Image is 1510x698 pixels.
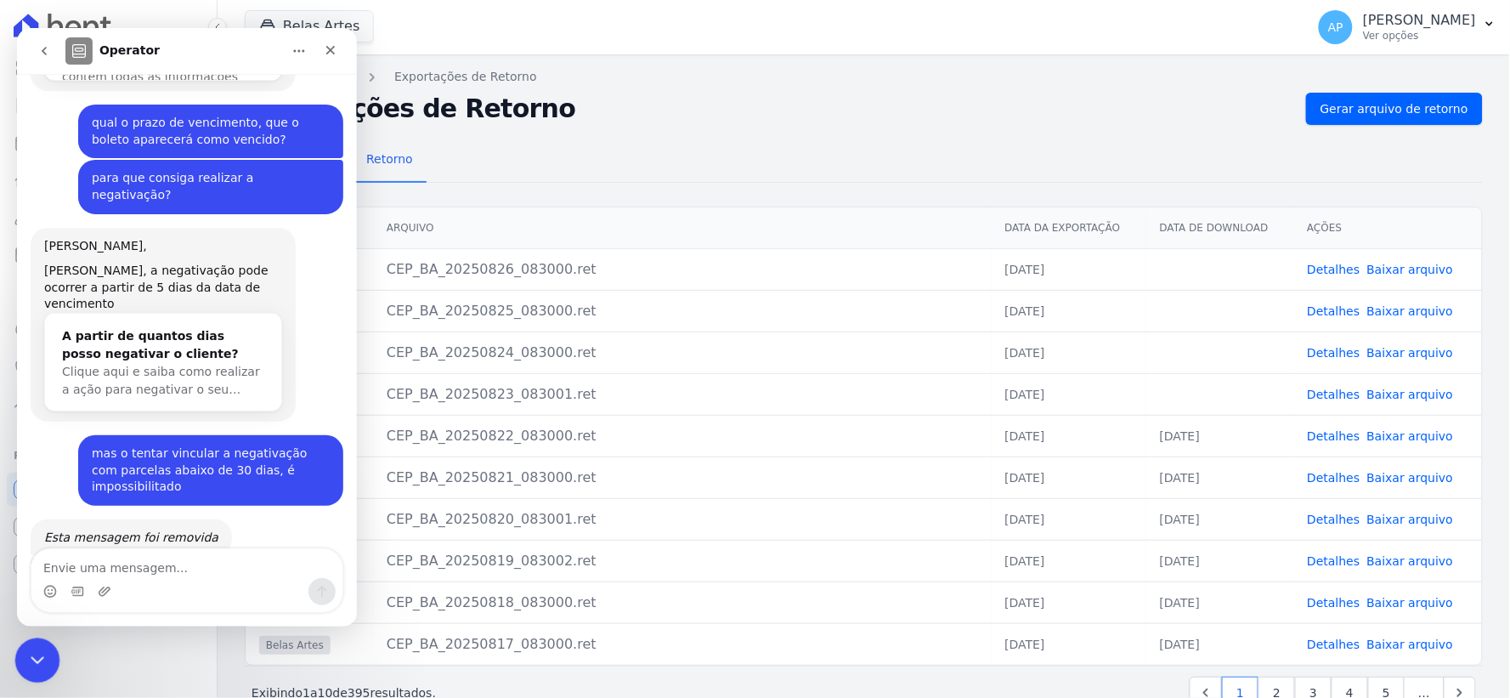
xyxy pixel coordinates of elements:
[992,373,1146,415] td: [DATE]
[7,313,210,347] a: Crédito
[387,384,978,405] div: CEP_BA_20250823_083001.ret
[245,68,1483,86] nav: Breadcrumb
[1146,498,1294,540] td: [DATE]
[7,163,210,197] a: Lotes
[1363,29,1476,43] p: Ver opções
[992,457,1146,498] td: [DATE]
[1305,3,1510,51] button: AP [PERSON_NAME] Ver opções
[7,275,210,309] a: Transferências
[26,557,40,570] button: Selecionador de Emoji
[1146,540,1294,582] td: [DATE]
[14,200,279,394] div: [PERSON_NAME],[PERSON_NAME], a negativação pode ocorrer a partir de 5 dias da data de vencimentoA...
[1308,596,1360,610] a: Detalhes
[45,337,243,368] span: Clique aqui e saiba como realizar a ação para negativar o seu…
[1363,12,1476,29] p: [PERSON_NAME]
[1367,346,1454,360] a: Baixar arquivo
[291,550,319,577] button: Enviar uma mensagem
[245,94,1292,124] h2: Exportações de Retorno
[1308,346,1360,360] a: Detalhes
[1308,471,1360,485] a: Detalhes
[15,638,60,684] iframe: Intercom live chat
[387,426,978,446] div: CEP_BA_20250822_083000.ret
[356,142,423,176] span: Retorno
[1308,263,1360,276] a: Detalhes
[1308,554,1360,568] a: Detalhes
[387,259,978,280] div: CEP_BA_20250826_083000.ret
[1367,388,1454,401] a: Baixar arquivo
[259,636,331,655] span: Belas Artes
[61,132,326,185] div: para que consiga realizar a negativação?
[1308,388,1360,401] a: Detalhes
[1367,304,1454,318] a: Baixar arquivo
[1308,513,1360,526] a: Detalhes
[387,301,978,321] div: CEP_BA_20250825_083000.ret
[1367,429,1454,443] a: Baixar arquivo
[7,350,210,384] a: Negativação
[387,634,978,655] div: CEP_BA_20250817_083000.ret
[27,210,265,227] div: [PERSON_NAME],
[1146,207,1294,249] th: Data de Download
[1308,429,1360,443] a: Detalhes
[387,468,978,488] div: CEP_BA_20250821_083000.ret
[387,343,978,363] div: CEP_BA_20250824_083000.ret
[1294,207,1482,249] th: Ações
[1328,21,1343,33] span: AP
[992,415,1146,457] td: [DATE]
[7,473,210,507] a: Recebíveis
[14,200,326,407] div: Adriane diz…
[7,510,210,544] a: Conta Hent
[1146,457,1294,498] td: [DATE]
[7,238,210,272] a: Minha Carteira
[75,417,313,468] div: mas o tentar vincular a negativação com parcelas abaixo de 30 dias, é impossibilitado
[28,286,264,384] div: A partir de quantos dias posso negativar o cliente?Clique aqui e saiba como realizar a ação para ...
[387,509,978,530] div: CEP_BA_20250820_083001.ret
[1367,638,1454,651] a: Baixar arquivo
[1146,415,1294,457] td: [DATE]
[992,290,1146,332] td: [DATE]
[61,407,326,478] div: mas o tentar vincular a negativação com parcelas abaixo de 30 dias, é impossibilitado
[1146,582,1294,623] td: [DATE]
[387,551,978,571] div: CEP_BA_20250819_083002.ret
[14,491,326,531] div: Adriane diz…
[1321,100,1468,117] span: Gerar arquivo de retorno
[7,126,210,160] a: Parcelas
[1308,304,1360,318] a: Detalhes
[81,557,94,570] button: Upload do anexo
[7,51,210,85] a: Visão Geral
[7,88,210,122] a: Contratos
[14,521,325,550] textarea: Envie uma mensagem...
[54,557,67,570] button: Selecionador de GIF
[7,201,210,235] a: Clientes
[992,498,1146,540] td: [DATE]
[1306,93,1483,125] a: Gerar arquivo de retorno
[14,491,215,529] div: Esta mensagem foi removida
[1367,513,1454,526] a: Baixar arquivo
[7,388,210,422] a: Troca de Arquivos
[1367,471,1454,485] a: Baixar arquivo
[45,299,247,335] div: A partir de quantos dias posso negativar o cliente?
[14,132,326,199] div: Alan diz…
[992,248,1146,290] td: [DATE]
[75,142,313,175] div: para que consiga realizar a negativação?
[1367,554,1454,568] a: Baixar arquivo
[1308,638,1360,651] a: Detalhes
[14,445,203,466] div: Plataformas
[353,139,427,183] a: Retorno
[992,332,1146,373] td: [DATE]
[17,28,357,627] iframe: Intercom live chat
[373,207,992,249] th: Arquivo
[1146,623,1294,665] td: [DATE]
[61,77,326,130] div: qual o prazo de vencimento, que o boleto aparecerá como vencido?
[394,68,537,86] a: Exportações de Retorno
[992,623,1146,665] td: [DATE]
[992,540,1146,582] td: [DATE]
[75,87,313,120] div: qual o prazo de vencimento, que o boleto aparecerá como vencido?
[992,582,1146,623] td: [DATE]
